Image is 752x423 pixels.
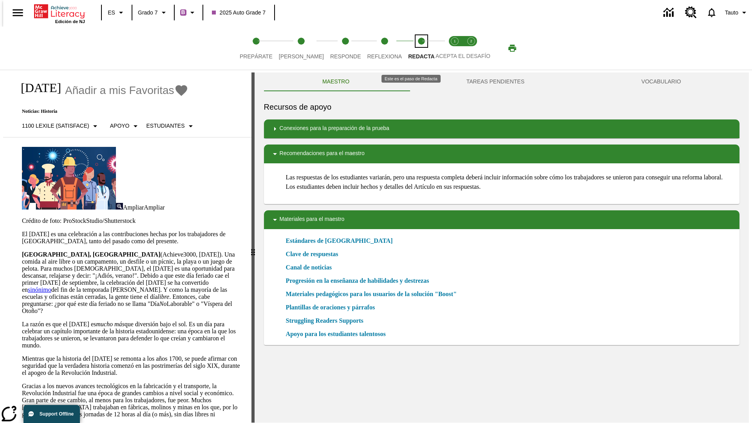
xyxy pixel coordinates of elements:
span: Redacta [408,53,434,60]
button: Grado: Grado 7, Elige un grado [135,5,172,20]
a: Struggling Readers Supports [286,316,368,325]
button: Redacta step 5 of 5 [402,27,441,70]
div: activity [255,72,749,423]
span: Ampliar [123,204,144,211]
p: Las respuestas de los estudiantes variarán, pero una respuesta completa deberá incluir informació... [286,173,733,192]
p: Materiales para el maestro [280,215,345,224]
img: una pancarta con fondo azul muestra la ilustración de una fila de diferentes hombres y mujeres co... [22,147,116,210]
span: B [181,7,185,17]
h6: Recursos de apoyo [264,101,739,113]
span: ES [108,9,115,17]
a: Apoyo para los estudiantes talentosos [286,329,390,339]
span: Tauto [725,9,738,17]
a: Centro de información [659,2,680,23]
a: Progresión en la enseñanza de habilidades y destrezas, Se abrirá en una nueva ventana o pestaña [286,276,429,286]
a: Estándares de [GEOGRAPHIC_DATA] [286,236,398,246]
button: Seleccionar estudiante [143,119,199,133]
span: Responde [330,53,361,60]
div: Conexiones para la preparación de la prueba [264,119,739,138]
em: No [159,300,167,307]
p: La razón es que el [DATE] es que diversión bajo el sol. Es un día para celebrar un capítulo impor... [22,321,242,349]
p: El [DATE] es una celebración a las contribuciones hechas por los trabajadores de [GEOGRAPHIC_DATA... [22,231,242,245]
button: Lenguaje: ES, Selecciona un idioma [104,5,129,20]
span: Reflexiona [367,53,402,60]
p: Estudiantes [146,122,185,130]
a: Canal de noticias, Se abrirá en una nueva ventana o pestaña [286,263,332,272]
span: 2025 Auto Grade 7 [212,9,266,17]
button: Boost El color de la clase es morado/púrpura. Cambiar el color de la clase. [177,5,200,20]
strong: [GEOGRAPHIC_DATA], [GEOGRAPHIC_DATA] [22,251,160,258]
div: Este es el paso de Redacta [381,75,441,83]
text: 1 [454,39,456,43]
a: sinónimo [28,286,51,293]
p: Conexiones para la preparación de la prueba [280,124,389,134]
button: Tipo de apoyo, Apoyo [107,119,143,133]
button: VOCABULARIO [583,72,739,91]
h1: [DATE] [13,81,61,95]
a: Clave de respuestas, Se abrirá en una nueva ventana o pestaña [286,249,338,259]
button: Responde step 3 of 5 [324,27,367,70]
button: TAREAS PENDIENTES [408,72,583,91]
span: Support Offline [40,411,74,417]
button: Acepta el desafío lee step 1 of 2 [443,27,466,70]
span: Prepárate [240,53,273,60]
button: Lee step 2 of 5 [273,27,330,70]
p: 1100 Lexile (Satisface) [22,122,89,130]
p: Recomendaciones para el maestro [280,149,365,159]
text: 2 [470,39,472,43]
em: mucho más [96,321,124,327]
a: Materiales pedagógicos para los usuarios de la solución "Boost", Se abrirá en una nueva ventana o... [286,289,457,299]
img: Ampliar [116,203,123,210]
button: Maestro [264,72,408,91]
span: Ampliar [144,204,164,211]
div: reading [3,72,251,419]
a: Notificaciones [701,2,722,23]
div: Materiales para el maestro [264,210,739,229]
span: Grado 7 [138,9,158,17]
button: Acepta el desafío contesta step 2 of 2 [460,27,483,70]
div: Pulsa la tecla de intro o la barra espaciadora y luego presiona las flechas de derecha e izquierd... [251,72,255,423]
button: Seleccione Lexile, 1100 Lexile (Satisface) [19,119,103,133]
button: Prepárate step 1 of 5 [233,27,279,70]
span: ACEPTA EL DESAFÍO [436,53,490,59]
p: Apoyo [110,122,130,130]
button: Añadir a mis Favoritas - Día del Trabajo [65,83,188,97]
p: (Achieve3000, [DATE]). Una comida al aire libre o un campamento, un desfile o un pícnic, la playa... [22,251,242,315]
div: Instructional Panel Tabs [264,72,739,91]
button: Support Offline [23,405,80,423]
em: libre [158,293,170,300]
p: Mientras que la historia del [DATE] se remonta a los años 1700, se puede afirmar con seguridad qu... [22,355,242,376]
div: Recomendaciones para el maestro [264,145,739,163]
button: Abrir el menú lateral [6,1,29,24]
a: Centro de recursos, Se abrirá en una pestaña nueva. [680,2,701,23]
button: Imprimir [500,41,525,55]
span: Edición de NJ [55,19,85,24]
p: Crédito de foto: ProStockStudio/Shutterstock [22,217,242,224]
div: Portada [34,3,85,24]
button: Reflexiona step 4 of 5 [361,27,408,70]
a: Plantillas de oraciones y párrafos, Se abrirá en una nueva ventana o pestaña [286,303,375,312]
button: Perfil/Configuración [722,5,752,20]
p: Noticias: Historia [13,108,199,114]
span: [PERSON_NAME] [279,53,324,60]
span: Añadir a mis Favoritas [65,84,174,97]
